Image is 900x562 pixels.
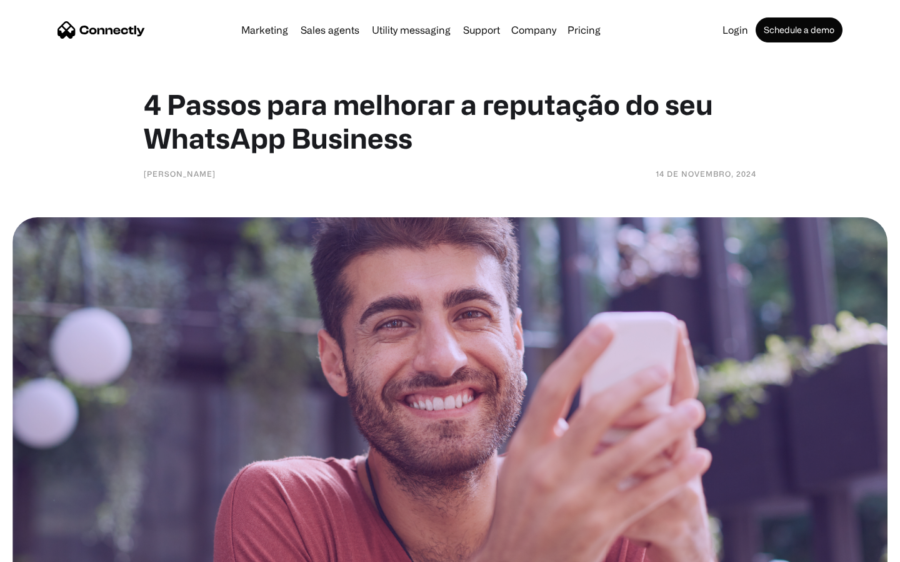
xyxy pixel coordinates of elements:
[656,167,756,180] div: 14 de novembro, 2024
[236,25,293,35] a: Marketing
[367,25,456,35] a: Utility messaging
[296,25,364,35] a: Sales agents
[511,21,556,39] div: Company
[12,540,75,558] aside: Language selected: English
[562,25,606,35] a: Pricing
[57,21,145,39] a: home
[756,17,842,42] a: Schedule a demo
[144,167,216,180] div: [PERSON_NAME]
[25,540,75,558] ul: Language list
[507,21,560,39] div: Company
[458,25,505,35] a: Support
[717,25,753,35] a: Login
[144,87,756,155] h1: 4 Passos para melhorar a reputação do seu WhatsApp Business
